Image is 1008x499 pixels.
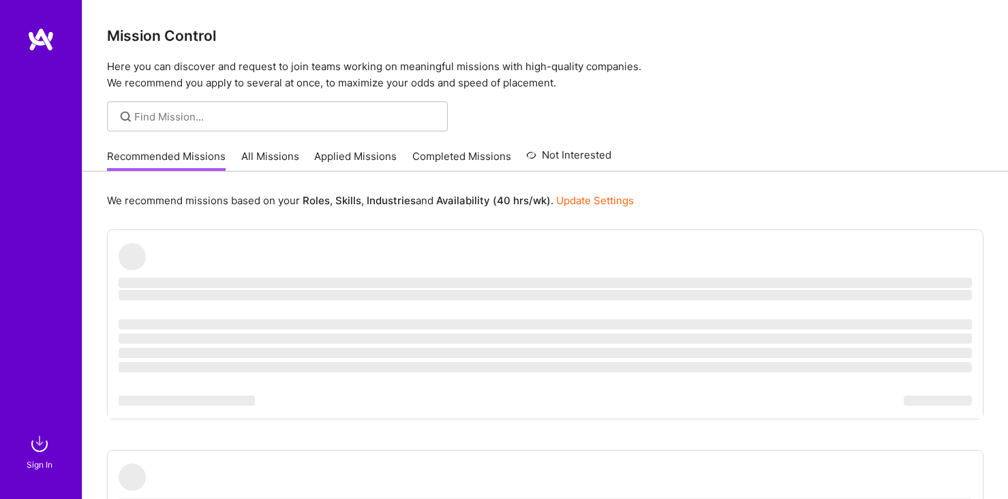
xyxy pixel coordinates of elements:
[27,27,55,52] img: logo
[134,110,438,124] input: Find Mission...
[29,430,53,472] a: sign inSign In
[436,194,551,207] b: Availability (40 hrs/wk)
[335,194,361,207] b: Skills
[556,194,634,207] a: Update Settings
[367,194,416,207] b: Industries
[27,457,52,472] div: Sign In
[303,194,330,207] b: Roles
[107,149,226,172] a: Recommended Missions
[118,109,134,125] i: icon SearchGrey
[412,149,511,172] a: Completed Missions
[107,59,983,91] p: Here you can discover and request to join teams working on meaningful missions with high-quality ...
[526,147,611,172] a: Not Interested
[107,27,983,44] h3: Mission Control
[26,430,53,457] img: sign in
[241,149,299,172] a: All Missions
[314,149,397,172] a: Applied Missions
[107,193,634,208] p: We recommend missions based on your , , and .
